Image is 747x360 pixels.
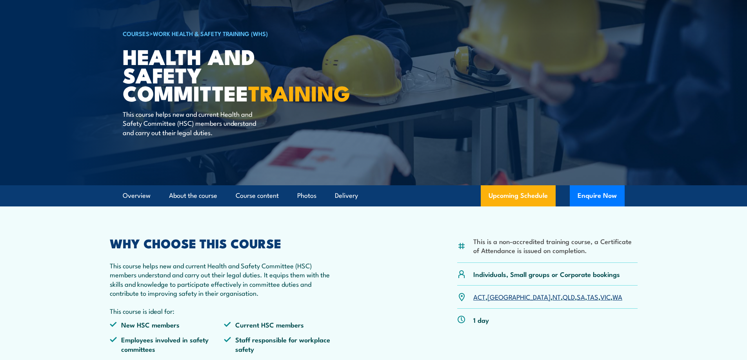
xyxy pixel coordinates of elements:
[473,292,622,301] p: , , , , , , ,
[297,185,316,206] a: Photos
[335,185,358,206] a: Delivery
[123,29,149,38] a: COURSES
[110,237,339,248] h2: WHY CHOOSE THIS COURSE
[248,76,350,109] strong: TRAINING
[600,292,611,301] a: VIC
[587,292,598,301] a: TAS
[487,292,551,301] a: [GEOGRAPHIC_DATA]
[570,185,625,206] button: Enquire Now
[473,237,638,255] li: This is a non-accredited training course, a Certificate of Attendance is issued on completion.
[169,185,217,206] a: About the course
[224,320,338,329] li: Current HSC members
[110,261,339,298] p: This course helps new and current Health and Safety Committee (HSC) members understand and carry ...
[123,47,316,102] h1: Health and Safety Committee
[236,185,279,206] a: Course content
[224,335,338,353] li: Staff responsible for workplace safety
[153,29,268,38] a: Work Health & Safety Training (WHS)
[123,29,316,38] h6: >
[110,306,339,315] p: This course is ideal for:
[473,270,620,279] p: Individuals, Small groups or Corporate bookings
[473,292,485,301] a: ACT
[613,292,622,301] a: WA
[563,292,575,301] a: QLD
[473,315,489,324] p: 1 day
[110,320,224,329] li: New HSC members
[110,335,224,353] li: Employees involved in safety committees
[123,185,151,206] a: Overview
[123,109,266,137] p: This course helps new and current Health and Safety Committee (HSC) members understand and carry ...
[481,185,556,206] a: Upcoming Schedule
[553,292,561,301] a: NT
[577,292,585,301] a: SA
